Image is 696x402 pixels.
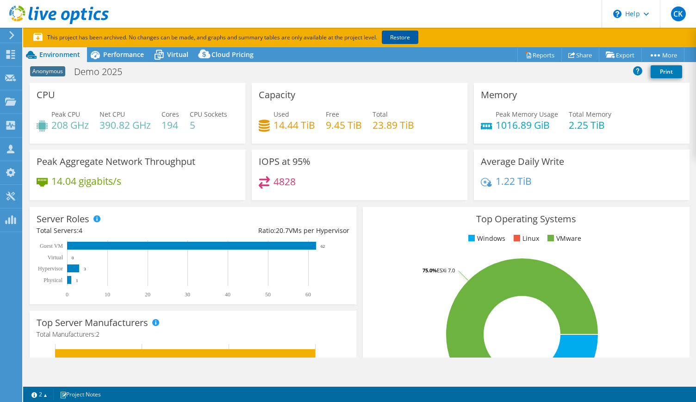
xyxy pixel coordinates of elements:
[373,120,414,130] h4: 23.89 TiB
[671,6,686,21] span: CK
[70,67,137,77] h1: Demo 2025
[370,214,683,224] h3: Top Operating Systems
[84,267,86,271] text: 3
[167,50,188,59] span: Virtual
[496,120,558,130] h4: 1016.89 GiB
[273,110,289,119] span: Used
[30,66,65,76] span: Anonymous
[211,50,254,59] span: Cloud Pricing
[545,233,581,244] li: VMware
[79,226,82,235] span: 4
[259,90,295,100] h3: Capacity
[265,291,271,298] text: 50
[53,389,107,400] a: Project Notes
[225,291,230,298] text: 40
[481,157,564,167] h3: Average Daily Write
[105,291,110,298] text: 10
[193,226,349,236] div: Ratio: VMs per Hypervisor
[569,120,611,130] h4: 2.25 TiB
[162,120,179,130] h4: 194
[321,244,325,249] text: 62
[496,110,558,119] span: Peak Memory Usage
[276,226,289,235] span: 20.7
[40,243,63,249] text: Guest VM
[326,120,362,130] h4: 9.45 TiB
[38,265,63,272] text: Hypervisor
[511,233,539,244] li: Linux
[103,50,144,59] span: Performance
[66,291,68,298] text: 0
[99,110,125,119] span: Net CPU
[481,90,517,100] h3: Memory
[517,48,562,62] a: Reports
[273,176,296,187] h4: 4828
[569,110,611,119] span: Total Memory
[162,110,179,119] span: Cores
[259,157,311,167] h3: IOPS at 95%
[39,50,80,59] span: Environment
[25,389,54,400] a: 2
[51,176,121,186] h4: 14.04 gigabits/s
[96,330,99,339] span: 2
[466,233,505,244] li: Windows
[613,10,621,18] svg: \n
[37,318,148,328] h3: Top Server Manufacturers
[190,120,227,130] h4: 5
[423,267,437,274] tspan: 75.0%
[33,32,487,43] p: This project has been archived. No changes can be made, and graphs and summary tables are only av...
[43,277,62,283] text: Physical
[496,176,532,186] h4: 1.22 TiB
[641,48,684,62] a: More
[437,267,455,274] tspan: ESXi 7.0
[305,291,311,298] text: 60
[190,110,227,119] span: CPU Sockets
[37,329,349,339] h4: Total Manufacturers:
[37,90,55,100] h3: CPU
[561,48,599,62] a: Share
[72,256,74,260] text: 0
[51,120,89,130] h4: 208 GHz
[37,226,193,236] div: Total Servers:
[48,254,63,261] text: Virtual
[37,214,89,224] h3: Server Roles
[273,120,315,130] h4: 14.44 TiB
[185,291,190,298] text: 30
[99,120,151,130] h4: 390.82 GHz
[373,110,388,119] span: Total
[51,110,80,119] span: Peak CPU
[326,110,339,119] span: Free
[599,48,642,62] a: Export
[37,157,195,167] h3: Peak Aggregate Network Throughput
[76,278,78,283] text: 1
[382,31,418,44] a: Restore
[40,357,50,364] text: HPE
[145,291,150,298] text: 20
[651,65,682,78] a: Print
